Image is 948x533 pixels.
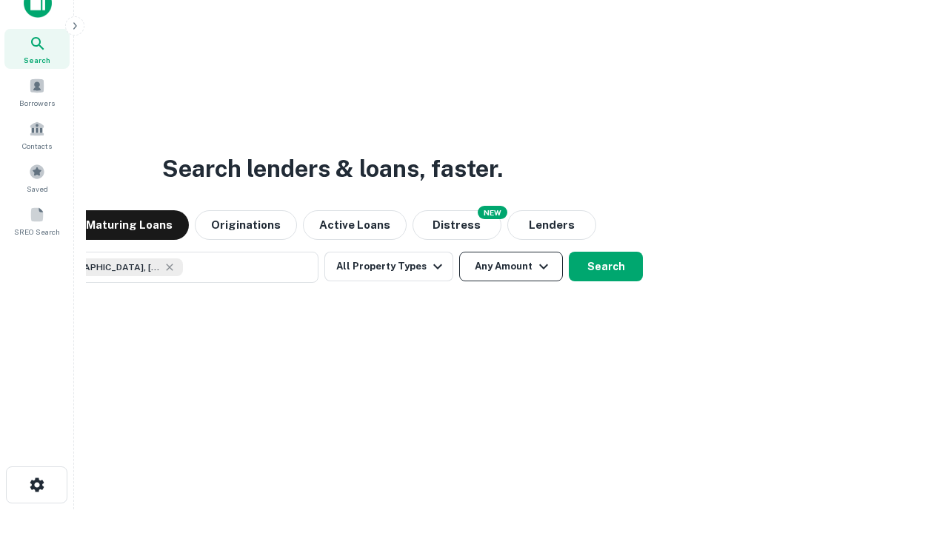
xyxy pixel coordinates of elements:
[4,201,70,241] a: SREO Search
[24,54,50,66] span: Search
[195,210,297,240] button: Originations
[4,29,70,69] a: Search
[4,72,70,112] a: Borrowers
[14,226,60,238] span: SREO Search
[70,210,189,240] button: Maturing Loans
[162,151,503,187] h3: Search lenders & loans, faster.
[478,206,507,219] div: NEW
[22,140,52,152] span: Contacts
[459,252,563,281] button: Any Amount
[569,252,643,281] button: Search
[50,261,161,274] span: [GEOGRAPHIC_DATA], [GEOGRAPHIC_DATA], [GEOGRAPHIC_DATA]
[413,210,501,240] button: Search distressed loans with lien and other non-mortgage details.
[27,183,48,195] span: Saved
[303,210,407,240] button: Active Loans
[19,97,55,109] span: Borrowers
[874,415,948,486] iframe: Chat Widget
[22,252,318,283] button: [GEOGRAPHIC_DATA], [GEOGRAPHIC_DATA], [GEOGRAPHIC_DATA]
[4,115,70,155] a: Contacts
[324,252,453,281] button: All Property Types
[4,158,70,198] a: Saved
[507,210,596,240] button: Lenders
